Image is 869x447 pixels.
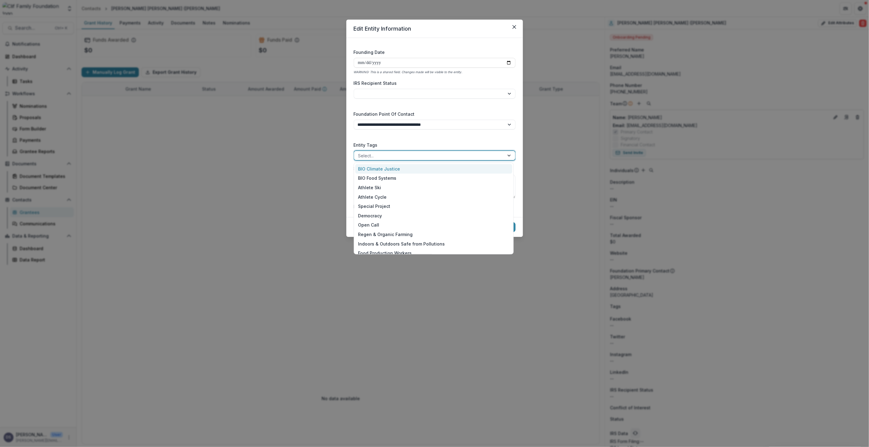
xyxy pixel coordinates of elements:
[355,220,512,230] div: Open Call
[355,174,512,183] div: BIO Food Systems
[509,22,519,32] button: Close
[354,49,512,55] label: Founding Date
[355,211,512,220] div: Democracy
[355,239,512,249] div: Indoors & Outdoors Safe from Pollutions
[355,248,512,258] div: Food Production Workers
[354,111,512,117] label: Foundation Point Of Contact
[354,70,463,74] i: WARNING: This is a shared field. Changes made will be visible to the entity.
[355,230,512,239] div: Regen & Organic Farming
[355,183,512,192] div: Athlete Ski
[346,20,523,38] header: Edit Entity Information
[355,192,512,202] div: Athlete Cycle
[354,142,512,148] label: Entity Tags
[354,80,512,86] label: IRS Recipient Status
[355,164,512,174] div: BIO Climate Justice
[355,201,512,211] div: Special Project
